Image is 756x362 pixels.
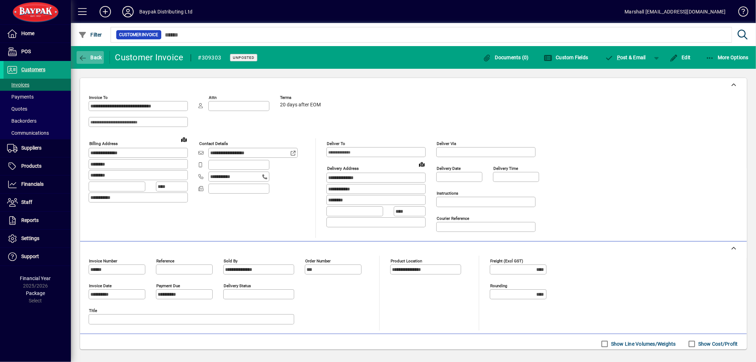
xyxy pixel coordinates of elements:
div: Customer Invoice [115,52,184,63]
mat-label: Order number [305,258,331,263]
mat-label: Deliver via [437,141,456,146]
mat-label: Courier Reference [437,216,469,221]
span: Settings [21,235,39,241]
a: Staff [4,194,71,211]
mat-label: Invoice number [89,258,117,263]
a: Settings [4,230,71,247]
a: Products [4,157,71,175]
button: Filter [77,28,104,41]
span: Customer Invoice [119,31,158,38]
span: More Options [706,55,749,60]
button: Profile [117,5,139,18]
a: Invoices [4,79,71,91]
mat-label: Product location [391,258,422,263]
span: Filter [78,32,102,38]
span: Unposted [233,55,254,60]
a: Communications [4,127,71,139]
mat-label: Reference [156,258,174,263]
div: #309303 [198,52,222,63]
label: Show Cost/Profit [697,340,738,347]
a: View on map [178,134,190,145]
button: More Options [704,51,751,64]
span: Back [78,55,102,60]
button: Custom Fields [542,51,590,64]
mat-label: Delivery status [224,283,251,288]
mat-label: Title [89,308,97,313]
span: Reports [21,217,39,223]
span: POS [21,49,31,54]
span: Backorders [7,118,37,124]
button: Add [94,5,117,18]
mat-label: Freight (excl GST) [490,258,523,263]
span: ost & Email [605,55,646,60]
button: Back [77,51,104,64]
mat-label: Deliver To [327,141,345,146]
span: Quotes [7,106,27,112]
span: Edit [670,55,691,60]
a: POS [4,43,71,61]
mat-label: Rounding [490,283,507,288]
div: Baypak Distributing Ltd [139,6,192,17]
mat-label: Instructions [437,191,458,196]
span: Financial Year [20,275,51,281]
div: Marshall [EMAIL_ADDRESS][DOMAIN_NAME] [625,6,726,17]
mat-label: Delivery date [437,166,461,171]
button: Documents (0) [481,51,531,64]
a: Home [4,25,71,43]
label: Show Line Volumes/Weights [610,340,676,347]
mat-label: Attn [209,95,217,100]
span: Terms [280,95,323,100]
a: Knowledge Base [733,1,747,24]
span: P [617,55,620,60]
a: Quotes [4,103,71,115]
span: Support [21,254,39,259]
span: Products [21,163,41,169]
a: Backorders [4,115,71,127]
a: Reports [4,212,71,229]
span: Invoices [7,82,29,88]
mat-label: Invoice To [89,95,108,100]
span: 20 days after EOM [280,102,321,108]
mat-label: Sold by [224,258,237,263]
a: Financials [4,176,71,193]
span: Payments [7,94,34,100]
a: View on map [416,158,427,170]
span: Staff [21,199,32,205]
a: Payments [4,91,71,103]
app-page-header-button: Back [71,51,110,64]
span: Package [26,290,45,296]
span: Financials [21,181,44,187]
span: Custom Fields [544,55,588,60]
a: Suppliers [4,139,71,157]
span: Communications [7,130,49,136]
span: Suppliers [21,145,41,151]
mat-label: Delivery time [493,166,518,171]
mat-label: Payment due [156,283,180,288]
a: Support [4,248,71,266]
span: Home [21,30,34,36]
span: Customers [21,67,45,72]
mat-label: Invoice date [89,283,112,288]
span: Documents (0) [483,55,529,60]
button: Edit [668,51,693,64]
button: Post & Email [601,51,650,64]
